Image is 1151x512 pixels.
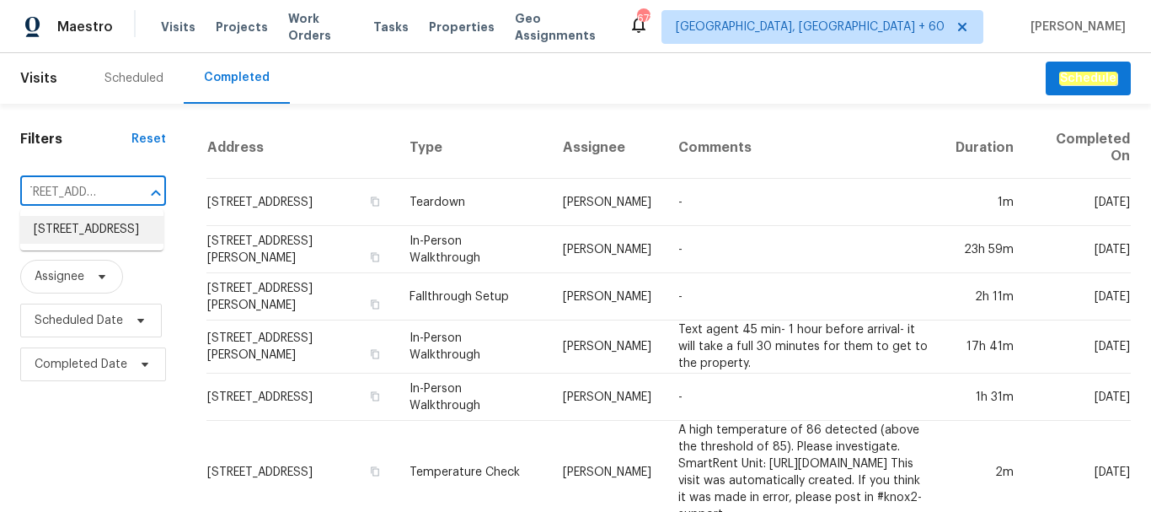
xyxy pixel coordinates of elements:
[396,226,549,273] td: In-Person Walkthrough
[549,117,665,179] th: Assignee
[20,180,119,206] input: Search for an address...
[367,389,383,404] button: Copy Address
[396,273,549,321] td: Fallthrough Setup
[637,10,649,27] div: 673
[20,131,131,148] h1: Filters
[396,179,549,226] td: Teardown
[20,60,57,97] span: Visits
[1027,321,1131,374] td: [DATE]
[942,226,1027,273] td: 23h 59m
[665,226,942,273] td: -
[367,250,383,265] button: Copy Address
[549,226,665,273] td: [PERSON_NAME]
[204,69,270,86] div: Completed
[161,19,195,35] span: Visits
[35,312,123,329] span: Scheduled Date
[942,374,1027,421] td: 1h 31m
[665,374,942,421] td: -
[549,374,665,421] td: [PERSON_NAME]
[1027,226,1131,273] td: [DATE]
[665,179,942,226] td: -
[1059,72,1117,85] em: Schedule
[288,10,353,44] span: Work Orders
[665,117,942,179] th: Comments
[1024,19,1126,35] span: [PERSON_NAME]
[429,19,495,35] span: Properties
[942,273,1027,321] td: 2h 11m
[144,181,168,205] button: Close
[367,194,383,209] button: Copy Address
[942,321,1027,374] td: 17h 41m
[665,273,942,321] td: -
[206,226,396,273] td: [STREET_ADDRESS][PERSON_NAME]
[206,117,396,179] th: Address
[549,273,665,321] td: [PERSON_NAME]
[665,321,942,374] td: Text agent 45 min- 1 hour before arrival- it will take a full 30 minutes for them to get to the p...
[206,321,396,374] td: [STREET_ADDRESS][PERSON_NAME]
[206,374,396,421] td: [STREET_ADDRESS]
[942,179,1027,226] td: 1m
[35,268,84,285] span: Assignee
[57,19,113,35] span: Maestro
[20,216,163,244] li: [STREET_ADDRESS]
[1027,179,1131,226] td: [DATE]
[35,356,127,373] span: Completed Date
[549,321,665,374] td: [PERSON_NAME]
[1046,62,1131,96] button: Schedule
[396,374,549,421] td: In-Person Walkthrough
[1027,273,1131,321] td: [DATE]
[676,19,945,35] span: [GEOGRAPHIC_DATA], [GEOGRAPHIC_DATA] + 60
[216,19,268,35] span: Projects
[367,297,383,312] button: Copy Address
[104,70,163,87] div: Scheduled
[206,273,396,321] td: [STREET_ADDRESS][PERSON_NAME]
[131,131,166,148] div: Reset
[549,179,665,226] td: [PERSON_NAME]
[1027,374,1131,421] td: [DATE]
[206,179,396,226] td: [STREET_ADDRESS]
[396,321,549,374] td: In-Person Walkthrough
[367,347,383,362] button: Copy Address
[373,21,409,33] span: Tasks
[942,117,1027,179] th: Duration
[396,117,549,179] th: Type
[1027,117,1131,179] th: Completed On
[515,10,608,44] span: Geo Assignments
[367,464,383,479] button: Copy Address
